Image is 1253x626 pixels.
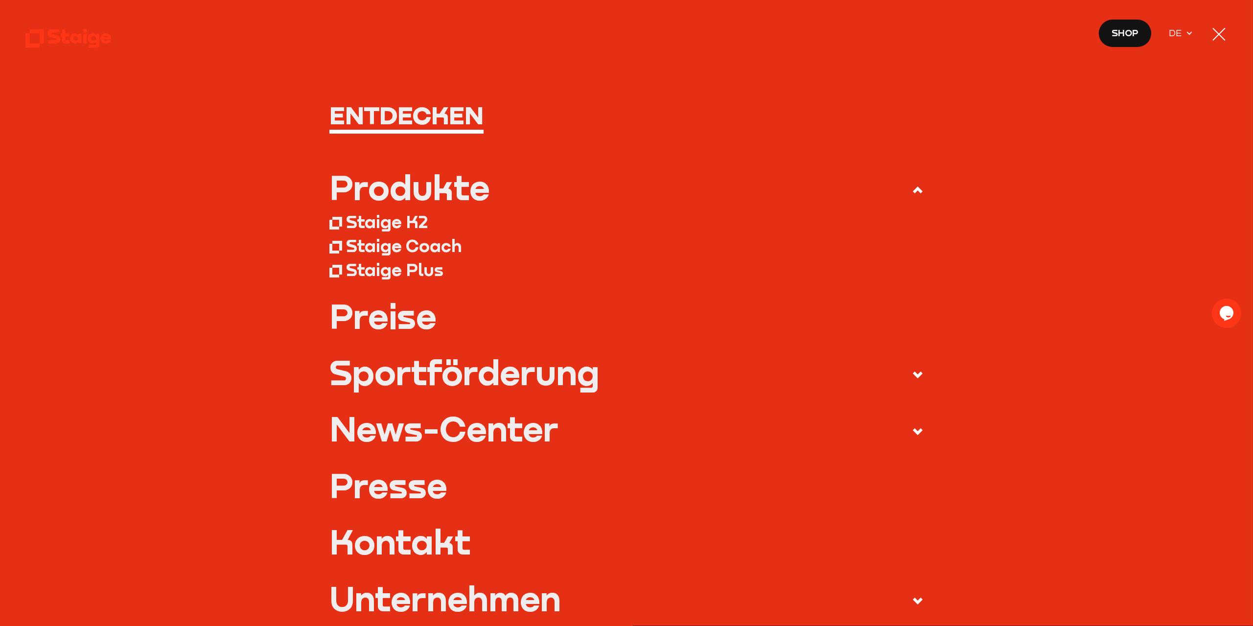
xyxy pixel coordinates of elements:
[329,581,561,616] div: Unternehmen
[329,258,924,282] a: Staige Plus
[329,170,490,205] div: Produkte
[1169,25,1186,40] span: DE
[1112,25,1138,40] span: Shop
[329,299,924,333] a: Preise
[329,234,924,258] a: Staige Coach
[1098,19,1152,48] a: Shop
[329,412,558,446] div: News-Center
[346,259,443,280] div: Staige Plus
[329,355,600,390] div: Sportförderung
[346,211,428,232] div: Staige K2
[329,210,924,234] a: Staige K2
[1212,299,1243,328] iframe: chat widget
[329,525,924,559] a: Kontakt
[346,235,462,256] div: Staige Coach
[329,468,924,503] a: Presse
